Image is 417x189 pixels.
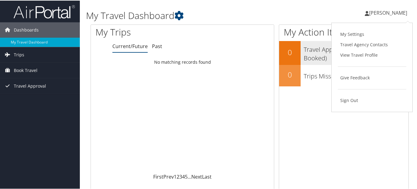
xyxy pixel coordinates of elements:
[279,64,408,86] a: 0Trips Missing Hotels
[95,25,193,38] h1: My Trips
[14,78,46,93] span: Travel Approval
[185,173,188,180] a: 5
[14,62,37,77] span: Book Travel
[304,68,408,80] h3: Trips Missing Hotels
[177,173,179,180] a: 2
[174,173,177,180] a: 1
[182,173,185,180] a: 4
[14,47,24,62] span: Trips
[191,173,202,180] a: Next
[188,173,191,180] span: …
[14,4,75,18] img: airportal-logo.png
[152,42,162,49] a: Past
[338,39,406,49] a: Travel Agency Contacts
[163,173,174,180] a: Prev
[91,56,274,67] td: No matching records found
[338,95,406,105] a: Sign Out
[279,25,408,38] h1: My Action Items
[365,3,413,21] a: [PERSON_NAME]
[338,72,406,82] a: Give Feedback
[153,173,163,180] a: First
[202,173,212,180] a: Last
[279,47,301,57] h2: 0
[112,42,148,49] a: Current/Future
[338,49,406,60] a: View Travel Profile
[86,9,304,21] h1: My Travel Dashboard
[279,40,408,64] a: 0Travel Approvals Pending (Advisor Booked)
[304,42,408,62] h3: Travel Approvals Pending (Advisor Booked)
[279,69,301,79] h2: 0
[338,28,406,39] a: My Settings
[369,9,407,16] span: [PERSON_NAME]
[14,22,39,37] span: Dashboards
[179,173,182,180] a: 3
